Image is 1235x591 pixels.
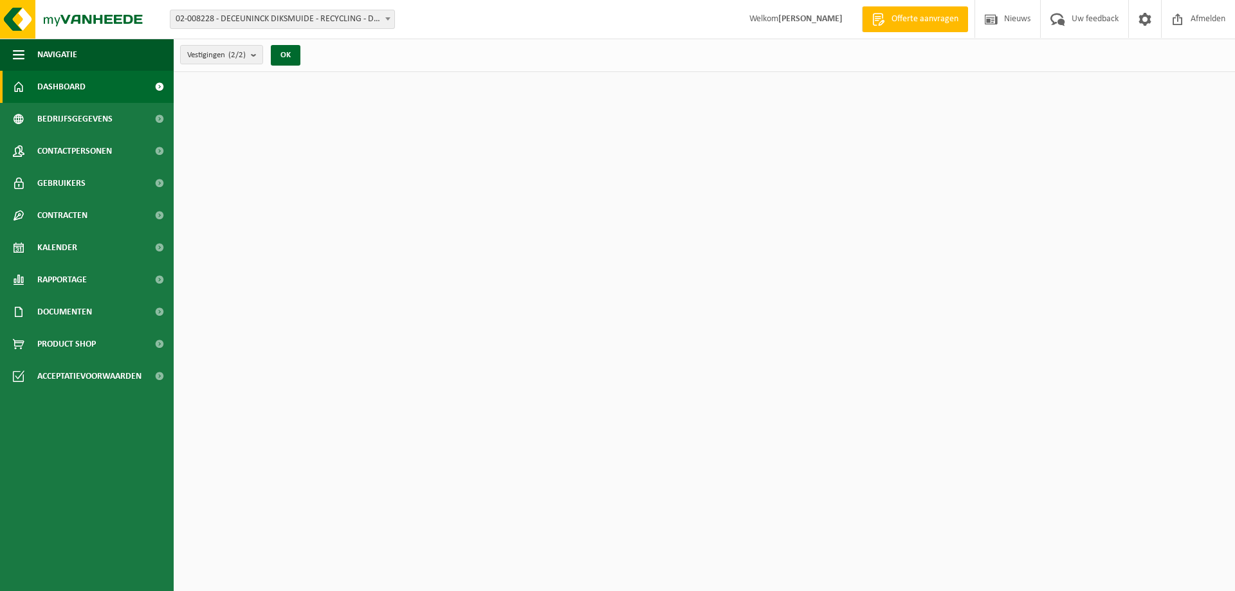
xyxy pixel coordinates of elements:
[37,167,86,199] span: Gebruikers
[778,14,843,24] strong: [PERSON_NAME]
[37,199,87,232] span: Contracten
[271,45,300,66] button: OK
[37,232,77,264] span: Kalender
[37,296,92,328] span: Documenten
[37,39,77,71] span: Navigatie
[180,45,263,64] button: Vestigingen(2/2)
[187,46,246,65] span: Vestigingen
[37,264,87,296] span: Rapportage
[37,135,112,167] span: Contactpersonen
[862,6,968,32] a: Offerte aanvragen
[37,328,96,360] span: Product Shop
[228,51,246,59] count: (2/2)
[37,103,113,135] span: Bedrijfsgegevens
[170,10,394,28] span: 02-008228 - DECEUNINCK DIKSMUIDE - RECYCLING - DIKSMUIDE
[37,71,86,103] span: Dashboard
[170,10,395,29] span: 02-008228 - DECEUNINCK DIKSMUIDE - RECYCLING - DIKSMUIDE
[37,360,142,392] span: Acceptatievoorwaarden
[888,13,962,26] span: Offerte aanvragen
